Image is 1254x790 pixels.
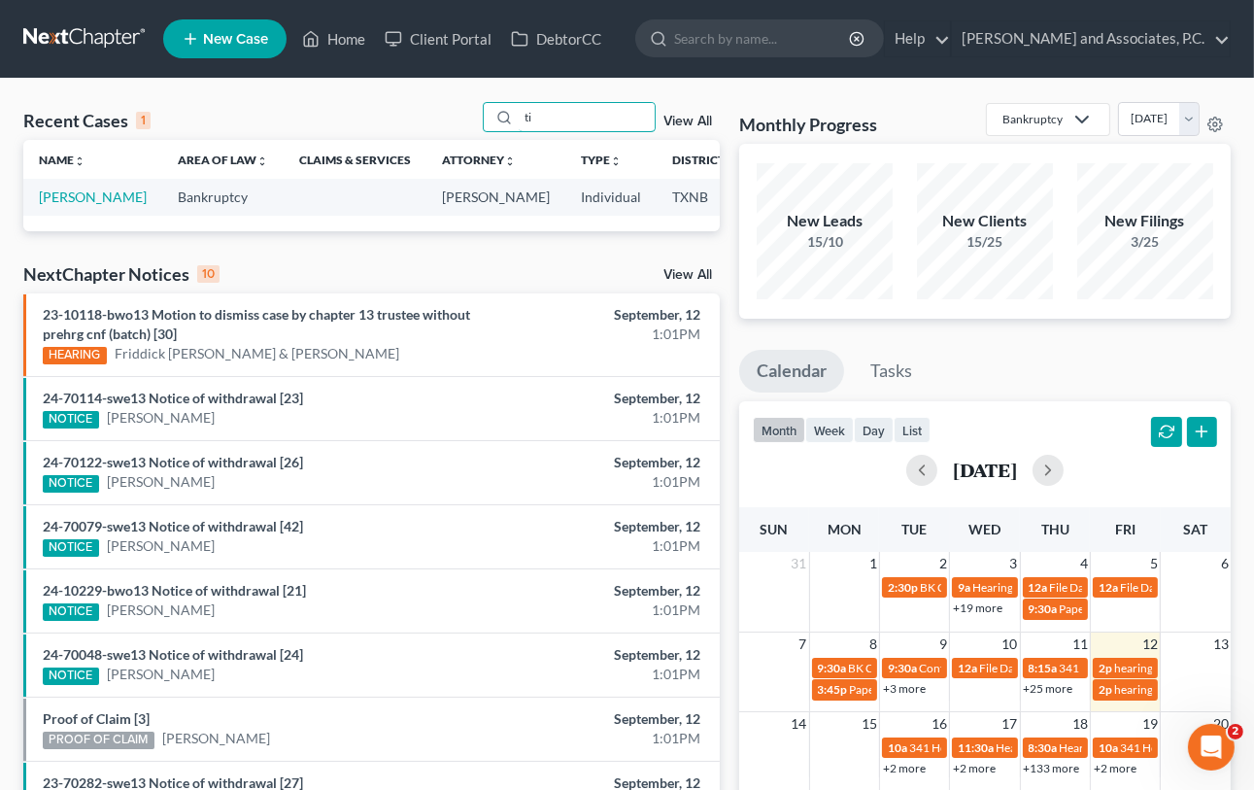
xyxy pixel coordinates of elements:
input: Search by name... [674,20,852,56]
a: [PERSON_NAME] [107,472,215,492]
div: PROOF OF CLAIM [43,732,154,749]
span: 17 [1000,712,1020,736]
span: Confirmation hearing for [PERSON_NAME] & [PERSON_NAME] [919,661,1242,675]
span: 13 [1211,633,1231,656]
div: 15/10 [757,232,893,252]
i: unfold_more [610,155,622,167]
a: 23-10118-bwo13 Motion to dismiss case by chapter 13 trustee without prehrg cnf (batch) [30] [43,306,470,342]
td: Individual [565,179,657,215]
a: +2 more [1094,761,1136,775]
span: 9 [937,633,949,656]
span: 11:30a [958,740,994,755]
span: 11 [1070,633,1090,656]
h2: [DATE] [953,460,1017,480]
div: HEARING [43,347,107,364]
a: 24-70114-swe13 Notice of withdrawal [23] [43,390,303,406]
span: 8:15a [1029,661,1058,675]
th: Claims & Services [284,140,426,179]
a: [PERSON_NAME] [107,536,215,556]
span: 10a [888,740,907,755]
div: NOTICE [43,539,99,557]
div: 3/25 [1077,232,1213,252]
div: September, 12 [494,517,700,536]
span: Paperwork appt for [PERSON_NAME] & [PERSON_NAME] [850,682,1145,697]
i: unfold_more [256,155,268,167]
span: 19 [1140,712,1160,736]
td: [PERSON_NAME] [426,179,565,215]
span: 10 [1000,633,1020,656]
a: Client Portal [375,21,501,56]
a: [PERSON_NAME] [39,189,147,205]
span: 9:30a [818,661,847,675]
a: [PERSON_NAME] [107,665,215,684]
a: [PERSON_NAME] [107,601,215,620]
a: 24-70048-swe13 Notice of withdrawal [24] [43,646,303,663]
span: Sun [760,521,788,537]
div: Bankruptcy [1002,111,1063,127]
a: Proof of Claim [3] [43,710,150,727]
span: 14 [790,712,809,736]
span: 8:30a [1029,740,1058,755]
div: September, 12 [494,305,700,325]
td: TXNB [657,179,752,215]
span: BK Consult for [PERSON_NAME] & [PERSON_NAME] [920,580,1191,595]
span: Paperwork appt for [PERSON_NAME] [1060,601,1252,616]
span: 12a [1099,580,1118,595]
span: 2 [937,552,949,575]
span: Mon [828,521,862,537]
div: 10 [197,265,220,283]
a: +19 more [953,601,1002,615]
div: 1:01PM [494,325,700,344]
button: week [805,417,854,443]
a: [PERSON_NAME] and Associates, P.C. [952,21,1230,56]
span: 12a [958,661,977,675]
a: 24-10229-bwo13 Notice of withdrawal [21] [43,582,306,599]
iframe: Intercom live chat [1188,724,1235,771]
span: 4 [1078,552,1090,575]
div: NextChapter Notices [23,262,220,286]
span: 9:30a [1029,601,1058,616]
span: 6 [1219,552,1231,575]
span: New Case [203,32,268,47]
a: View All [663,268,712,282]
button: day [854,417,894,443]
span: 2 [1228,724,1243,739]
i: unfold_more [504,155,516,167]
a: View All [663,115,712,128]
span: File Date for [PERSON_NAME] [979,661,1135,675]
div: 15/25 [917,232,1053,252]
td: Bankruptcy [162,179,284,215]
i: unfold_more [74,155,85,167]
span: Fri [1115,521,1135,537]
span: 1 [867,552,879,575]
a: Friddick [PERSON_NAME] & [PERSON_NAME] [115,344,399,363]
h3: Monthly Progress [739,113,877,136]
div: NOTICE [43,411,99,429]
div: 1 [136,112,151,129]
a: [PERSON_NAME] [162,729,270,748]
a: Attorneyunfold_more [442,153,516,167]
div: 1:01PM [494,601,700,620]
div: NOTICE [43,668,99,685]
span: 12a [1029,580,1048,595]
a: 24-70079-swe13 Notice of withdrawal [42] [43,518,303,534]
a: Area of Lawunfold_more [178,153,268,167]
span: 12 [1140,633,1160,656]
div: 1:01PM [494,472,700,492]
span: Hearing for [PERSON_NAME] [972,580,1124,595]
button: list [894,417,931,443]
a: Typeunfold_more [581,153,622,167]
div: New Clients [917,210,1053,232]
a: +133 more [1024,761,1080,775]
span: 8 [867,633,879,656]
span: Wed [968,521,1000,537]
span: 2:30p [888,580,918,595]
span: 2p [1099,682,1112,697]
div: September, 12 [494,645,700,665]
div: New Leads [757,210,893,232]
a: +2 more [953,761,996,775]
div: September, 12 [494,453,700,472]
a: +2 more [883,761,926,775]
span: 5 [1148,552,1160,575]
a: Districtunfold_more [672,153,736,167]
